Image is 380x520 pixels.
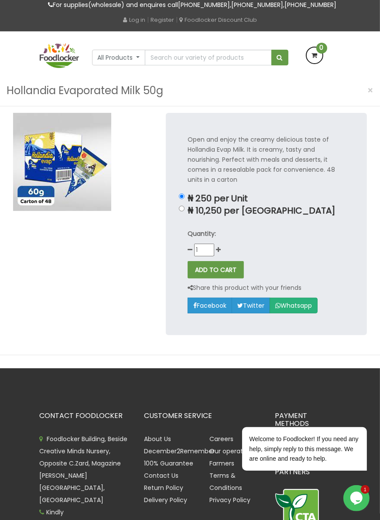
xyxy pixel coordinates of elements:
span: | [147,15,149,24]
a: Whatsapp [270,298,318,313]
a: About Us [144,435,171,443]
a: Foodlocker Discount Club [179,16,257,24]
button: Close [363,82,378,99]
a: Facebook [188,298,232,313]
a: [PHONE_NUMBER] [178,0,230,9]
iframe: chat widget [343,485,371,511]
p: Share this product with your friends [188,283,318,293]
strong: Quantity: [188,229,216,238]
a: Return Policy [144,483,184,492]
h3: Hollandia Evaporated Milk 50g [7,82,163,99]
button: ADD TO CART [188,261,244,279]
span: Foodlocker Building, Beside Creative Minds Nursery, Opposite C.Zard, Magazine [PERSON_NAME][GEOGR... [40,435,128,504]
a: Log in [123,16,145,24]
a: 100% Guarantee [144,459,194,468]
h3: CONTACT FOODLOCKER [40,412,131,420]
p: ₦ 250 per Unit [188,194,345,204]
h3: CUSTOMER SERVICE [144,412,262,420]
a: Privacy Policy [210,496,251,504]
a: Our operations [210,447,256,455]
img: Hollandia Evaporated Milk 50g [13,113,111,211]
span: | [176,15,178,24]
input: ₦ 10,250 per [GEOGRAPHIC_DATA] [179,206,185,211]
a: Register [151,16,174,24]
a: December2Remember [144,447,215,455]
input: Search our variety of products [145,50,271,65]
a: [PHONE_NUMBER] [284,0,336,9]
span: × [367,84,373,97]
p: Open and enjoy the creamy delicious taste of Hollandia Evap Milk. It is creamy, tasty and nourish... [188,135,345,185]
input: ₦ 250 per Unit [179,194,185,199]
img: FoodLocker [40,43,79,68]
a: Careers [210,435,234,443]
p: ₦ 10,250 per [GEOGRAPHIC_DATA] [188,206,345,216]
button: All Products [92,50,146,65]
span: 0 [316,43,327,54]
a: Farmers [210,459,235,468]
iframe: chat widget [214,348,371,481]
a: Twitter [232,298,270,313]
a: Terms & Conditions [210,471,243,492]
a: [PHONE_NUMBER] [231,0,283,9]
a: Delivery Policy [144,496,188,504]
a: Contact Us [144,471,179,480]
